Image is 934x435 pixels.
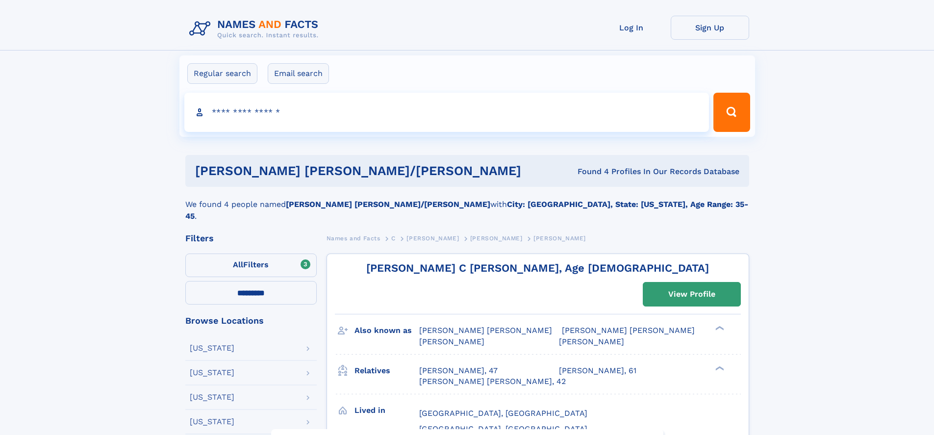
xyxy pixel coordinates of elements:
[187,63,257,84] label: Regular search
[406,235,459,242] span: [PERSON_NAME]
[643,282,740,306] a: View Profile
[366,262,709,274] a: [PERSON_NAME] C [PERSON_NAME], Age [DEMOGRAPHIC_DATA]
[562,326,695,335] span: [PERSON_NAME] [PERSON_NAME]
[354,402,419,419] h3: Lived in
[286,200,490,209] b: [PERSON_NAME] [PERSON_NAME]/[PERSON_NAME]
[190,418,234,426] div: [US_STATE]
[671,16,749,40] a: Sign Up
[190,369,234,377] div: [US_STATE]
[190,393,234,401] div: [US_STATE]
[592,16,671,40] a: Log In
[419,365,498,376] a: [PERSON_NAME], 47
[185,16,327,42] img: Logo Names and Facts
[713,325,725,332] div: ❯
[533,235,586,242] span: [PERSON_NAME]
[470,232,523,244] a: [PERSON_NAME]
[184,93,709,132] input: search input
[559,337,624,346] span: [PERSON_NAME]
[391,232,396,244] a: C
[185,234,317,243] div: Filters
[668,283,715,306] div: View Profile
[195,165,550,177] h1: [PERSON_NAME] [PERSON_NAME]/[PERSON_NAME]
[419,424,587,434] span: [GEOGRAPHIC_DATA], [GEOGRAPHIC_DATA]
[406,232,459,244] a: [PERSON_NAME]
[713,365,725,371] div: ❯
[419,326,552,335] span: [PERSON_NAME] [PERSON_NAME]
[559,365,636,376] a: [PERSON_NAME], 61
[549,166,739,177] div: Found 4 Profiles In Our Records Database
[391,235,396,242] span: C
[470,235,523,242] span: [PERSON_NAME]
[419,337,484,346] span: [PERSON_NAME]
[419,409,587,418] span: [GEOGRAPHIC_DATA], [GEOGRAPHIC_DATA]
[185,254,317,277] label: Filters
[419,376,566,387] a: [PERSON_NAME] [PERSON_NAME], 42
[185,200,748,221] b: City: [GEOGRAPHIC_DATA], State: [US_STATE], Age Range: 35-45
[185,187,749,222] div: We found 4 people named with .
[268,63,329,84] label: Email search
[185,316,317,325] div: Browse Locations
[190,344,234,352] div: [US_STATE]
[713,93,750,132] button: Search Button
[233,260,243,269] span: All
[327,232,380,244] a: Names and Facts
[354,322,419,339] h3: Also known as
[354,362,419,379] h3: Relatives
